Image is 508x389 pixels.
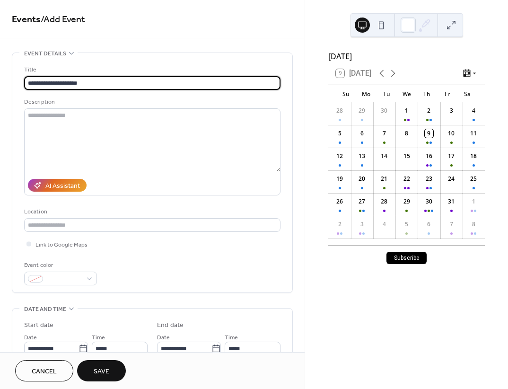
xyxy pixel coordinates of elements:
[358,129,366,138] div: 6
[24,65,279,75] div: Title
[447,220,455,229] div: 7
[469,197,478,206] div: 1
[447,152,455,160] div: 17
[469,175,478,183] div: 25
[24,320,53,330] div: Start date
[396,85,417,102] div: We
[425,129,433,138] div: 9
[447,197,455,206] div: 31
[157,333,170,343] span: Date
[335,220,344,229] div: 2
[336,85,356,102] div: Su
[425,106,433,115] div: 2
[358,175,366,183] div: 20
[380,197,388,206] div: 28
[425,152,433,160] div: 16
[24,333,37,343] span: Date
[403,152,411,160] div: 15
[358,152,366,160] div: 13
[425,175,433,183] div: 23
[45,181,80,191] div: AI Assistant
[24,260,95,270] div: Event color
[377,85,397,102] div: Tu
[328,51,485,62] div: [DATE]
[335,152,344,160] div: 12
[447,106,455,115] div: 3
[77,360,126,381] button: Save
[356,85,377,102] div: Mo
[28,179,87,192] button: AI Assistant
[358,106,366,115] div: 29
[447,175,455,183] div: 24
[157,320,184,330] div: End date
[335,106,344,115] div: 28
[469,220,478,229] div: 8
[457,85,477,102] div: Sa
[335,197,344,206] div: 26
[92,333,105,343] span: Time
[225,333,238,343] span: Time
[380,106,388,115] div: 30
[32,367,57,377] span: Cancel
[403,197,411,206] div: 29
[403,129,411,138] div: 8
[94,367,109,377] span: Save
[447,129,455,138] div: 10
[24,304,66,314] span: Date and time
[12,10,41,29] a: Events
[380,152,388,160] div: 14
[403,220,411,229] div: 5
[380,175,388,183] div: 21
[15,360,73,381] button: Cancel
[469,152,478,160] div: 18
[358,220,366,229] div: 3
[403,175,411,183] div: 22
[437,85,457,102] div: Fr
[417,85,437,102] div: Th
[24,97,279,107] div: Description
[35,240,88,250] span: Link to Google Maps
[403,106,411,115] div: 1
[24,207,279,217] div: Location
[469,106,478,115] div: 4
[386,252,427,264] button: Subscribe
[41,10,85,29] span: / Add Event
[469,129,478,138] div: 11
[380,129,388,138] div: 7
[335,129,344,138] div: 5
[425,220,433,229] div: 6
[358,197,366,206] div: 27
[24,49,66,59] span: Event details
[335,175,344,183] div: 19
[425,197,433,206] div: 30
[380,220,388,229] div: 4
